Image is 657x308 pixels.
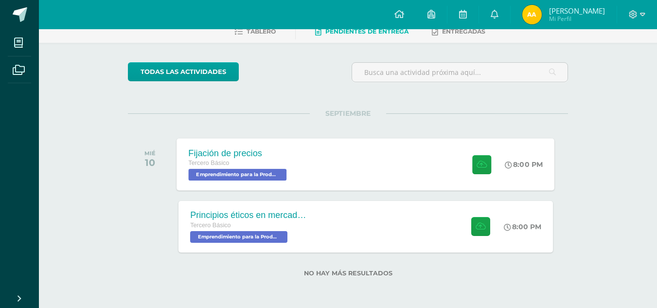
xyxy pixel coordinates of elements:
[128,270,568,277] label: No hay más resultados
[190,231,287,243] span: Emprendimiento para la Productividad 'Tercero Básico A'
[522,5,542,24] img: 31f294ba2900b00f67839cc98d98d6ee.png
[549,15,605,23] span: Mi Perfil
[189,148,289,158] div: Fijación de precios
[310,109,386,118] span: SEPTIEMBRE
[549,6,605,16] span: [PERSON_NAME]
[325,28,408,35] span: Pendientes de entrega
[352,63,568,82] input: Busca una actividad próxima aquí...
[315,24,408,39] a: Pendientes de entrega
[504,222,541,231] div: 8:00 PM
[189,169,287,181] span: Emprendimiento para la Productividad 'Tercero Básico A'
[505,160,543,169] div: 8:00 PM
[128,62,239,81] a: todas las Actividades
[190,222,231,229] span: Tercero Básico
[189,160,230,166] span: Tercero Básico
[190,210,307,220] div: Principios éticos en mercadotecnia y publicidad
[234,24,276,39] a: Tablero
[432,24,485,39] a: Entregadas
[247,28,276,35] span: Tablero
[144,150,156,157] div: MIÉ
[144,157,156,168] div: 10
[442,28,485,35] span: Entregadas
